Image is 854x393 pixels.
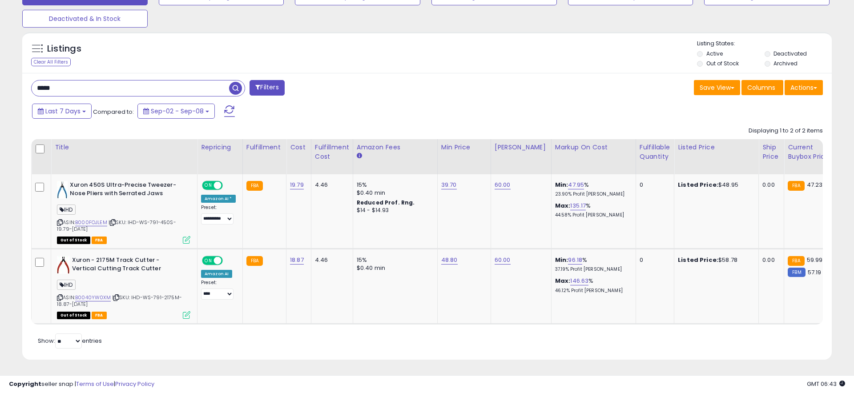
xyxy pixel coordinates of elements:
[807,380,845,388] span: 2025-09-16 06:43 GMT
[357,143,434,152] div: Amazon Fees
[762,181,777,189] div: 0.00
[290,256,304,265] a: 18.87
[747,83,775,92] span: Columns
[555,191,629,197] p: 23.90% Profit [PERSON_NAME]
[568,256,582,265] a: 96.18
[640,256,667,264] div: 0
[290,143,307,152] div: Cost
[57,237,90,244] span: All listings that are currently out of stock and unavailable for purchase on Amazon
[555,256,568,264] b: Min:
[315,256,346,264] div: 4.46
[45,107,81,116] span: Last 7 Days
[808,268,822,277] span: 57.19
[788,256,804,266] small: FBA
[441,180,457,189] a: 39.70
[137,104,215,119] button: Sep-02 - Sep-08
[47,43,81,55] h5: Listings
[762,256,777,264] div: 0.00
[57,181,190,243] div: ASIN:
[495,143,548,152] div: [PERSON_NAME]
[555,181,629,197] div: %
[115,380,154,388] a: Privacy Policy
[93,108,134,116] span: Compared to:
[570,277,588,285] a: 146.63
[694,80,740,95] button: Save View
[72,256,180,275] b: Xuron - 2175M Track Cutter - Vertical Cutting Track Cutter
[357,256,431,264] div: 15%
[570,201,586,210] a: 135.17
[75,219,107,226] a: B000FOJLEM
[551,139,636,174] th: The percentage added to the cost of goods (COGS) that forms the calculator for Min & Max prices.
[9,380,41,388] strong: Copyright
[773,60,798,67] label: Archived
[57,256,190,318] div: ASIN:
[555,277,629,293] div: %
[57,205,76,215] span: IHD
[57,219,176,232] span: | SKU: IHD-WS-791-450S-19.79-[DATE]
[555,212,629,218] p: 44.58% Profit [PERSON_NAME]
[357,189,431,197] div: $0.40 min
[678,181,752,189] div: $48.95
[55,143,193,152] div: Title
[22,10,148,28] button: Deactivated & In Stock
[246,143,282,152] div: Fulfillment
[222,257,236,265] span: OFF
[151,107,204,116] span: Sep-02 - Sep-08
[92,237,107,244] span: FBA
[807,180,823,189] span: 47.23
[640,181,667,189] div: 0
[290,180,304,189] a: 19.79
[315,181,346,189] div: 4.46
[555,288,629,294] p: 46.12% Profit [PERSON_NAME]
[57,294,182,307] span: | SKU: IHD-WS-791-2175M-18.87-[DATE]
[441,143,487,152] div: Min Price
[357,152,362,160] small: Amazon Fees.
[441,256,458,265] a: 48.80
[32,104,92,119] button: Last 7 Days
[246,256,263,266] small: FBA
[201,143,239,152] div: Repricing
[706,50,723,57] label: Active
[773,50,807,57] label: Deactivated
[203,257,214,265] span: ON
[555,201,571,210] b: Max:
[75,294,111,301] a: B0040YW0XM
[57,280,76,290] span: IHD
[203,182,214,189] span: ON
[357,264,431,272] div: $0.40 min
[315,143,349,161] div: Fulfillment Cost
[357,199,415,206] b: Reduced Prof. Rng.
[788,181,804,191] small: FBA
[741,80,783,95] button: Columns
[678,180,718,189] b: Listed Price:
[92,312,107,319] span: FBA
[678,256,752,264] div: $58.78
[495,180,511,189] a: 60.00
[70,181,178,200] b: Xuron 450S Ultra-Precise Tweezer-Nose Pliers with Serrated Jaws
[555,266,629,273] p: 37.19% Profit [PERSON_NAME]
[749,127,823,135] div: Displaying 1 to 2 of 2 items
[678,256,718,264] b: Listed Price:
[246,181,263,191] small: FBA
[250,80,284,96] button: Filters
[568,180,584,189] a: 47.95
[678,143,755,152] div: Listed Price
[9,380,154,389] div: seller snap | |
[785,80,823,95] button: Actions
[555,277,571,285] b: Max:
[788,143,834,161] div: Current Buybox Price
[555,202,629,218] div: %
[57,256,70,274] img: 31ji-sRvMSL._SL40_.jpg
[495,256,511,265] a: 60.00
[697,40,831,48] p: Listing States:
[357,207,431,214] div: $14 - $14.93
[555,180,568,189] b: Min:
[555,143,632,152] div: Markup on Cost
[201,280,236,300] div: Preset:
[38,337,102,345] span: Show: entries
[555,256,629,273] div: %
[788,268,805,277] small: FBM
[807,256,823,264] span: 59.99
[31,58,71,66] div: Clear All Filters
[357,181,431,189] div: 15%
